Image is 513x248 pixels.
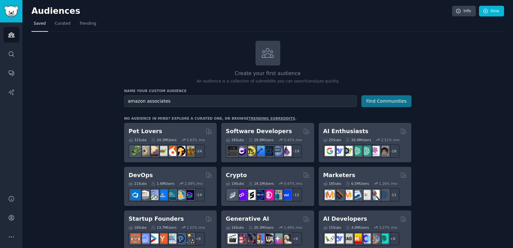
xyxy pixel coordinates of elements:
img: OpenAIDev [370,146,380,156]
div: 31 Sub s [129,138,147,142]
div: + 11 [386,188,399,201]
div: 3.27 % /mo [379,225,397,230]
img: csharp [237,146,247,156]
img: LangChain [325,234,335,244]
div: 15 Sub s [323,225,341,230]
img: content_marketing [325,190,335,200]
img: MarketingResearch [370,190,380,200]
span: Saved [34,21,46,27]
div: 4.0M Users [346,225,369,230]
img: ethstaker [246,190,256,200]
img: growmybusiness [184,234,194,244]
img: AWS_Certified_Experts [139,190,149,200]
img: SaaS [139,234,149,244]
img: EntrepreneurRideAlong [130,234,140,244]
h2: AI Enthusiasts [323,127,368,135]
img: OpenSourceAI [361,234,371,244]
img: CryptoNews [273,190,282,200]
img: cockatiel [166,146,176,156]
div: 25 Sub s [323,138,341,142]
div: 19.1M Users [248,181,274,186]
span: Trending [80,21,96,27]
h2: Software Developers [226,127,292,135]
h2: Crypto [226,171,247,179]
div: 0.45 % /mo [284,138,302,142]
img: web3 [255,190,265,200]
div: 19 Sub s [226,181,244,186]
img: reactnative [264,146,273,156]
div: 1.51 % /mo [187,225,205,230]
img: iOSProgramming [255,146,265,156]
div: + 8 [386,232,399,245]
img: DevOpsLinks [157,190,167,200]
img: GoogleGeminiAI [325,146,335,156]
img: ethfinance [228,190,238,200]
img: FluxAI [264,234,273,244]
img: DeepSeek [334,146,344,156]
div: 0.47 % /mo [284,181,302,186]
div: + 9 [191,232,205,245]
div: 20.3M Users [248,225,274,230]
div: + 19 [289,144,302,158]
a: trending subreddits [248,116,295,120]
img: Entrepreneurship [175,234,185,244]
span: Curated [55,21,71,27]
div: 1.48 % /mo [284,225,302,230]
img: MistralAI [352,234,362,244]
img: ycombinator [157,234,167,244]
img: indiehackers [166,234,176,244]
button: Find Communities [361,95,411,107]
div: 2.08 % /mo [185,181,203,186]
img: Docker_DevOps [148,190,158,200]
p: An audience is a collection of subreddits you can search/analyze quickly [124,79,411,84]
img: defi_ [282,190,291,200]
img: AskComputerScience [273,146,282,156]
div: + 9 [289,232,302,245]
img: googleads [361,190,371,200]
img: platformengineering [166,190,176,200]
img: starryai [273,234,282,244]
div: + 14 [191,188,205,201]
a: Curated [53,19,73,32]
div: No audience in mind? Explore a curated one, or browse . [124,116,297,121]
img: leopardgeckos [148,146,158,156]
img: sdforall [255,234,265,244]
img: AskMarketing [343,190,353,200]
img: 0xPolygon [237,190,247,200]
img: herpetology [130,146,140,156]
div: + 18 [386,144,399,158]
div: + 12 [289,188,302,201]
img: software [228,146,238,156]
img: OnlineMarketing [379,190,389,200]
a: Info [452,6,476,17]
div: 20.4M Users [346,138,371,142]
img: learnjavascript [246,146,256,156]
div: 1.6M Users [151,181,174,186]
img: defiblockchain [264,190,273,200]
h2: Startup Founders [129,215,184,223]
div: 26 Sub s [226,138,244,142]
a: Trending [77,19,98,32]
h2: Pet Lovers [129,127,162,135]
a: New [479,6,504,17]
div: + 24 [191,144,205,158]
div: 24.3M Users [151,138,176,142]
img: Rag [343,234,353,244]
h2: Create your first audience [124,70,411,78]
img: deepdream [246,234,256,244]
h2: Marketers [323,171,355,179]
a: Saved [31,19,48,32]
img: aivideo [228,234,238,244]
img: DeepSeek [334,234,344,244]
div: 0.83 % /mo [187,138,205,142]
img: GummySearch logo [4,6,19,17]
img: ArtificalIntelligence [379,146,389,156]
img: startup [148,234,158,244]
h2: DevOps [129,171,153,179]
div: 18 Sub s [323,181,341,186]
h2: Audiences [31,6,452,16]
h2: AI Developers [323,215,367,223]
div: 2.51 % /mo [381,138,399,142]
img: aws_cdk [175,190,185,200]
div: 16 Sub s [226,225,244,230]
